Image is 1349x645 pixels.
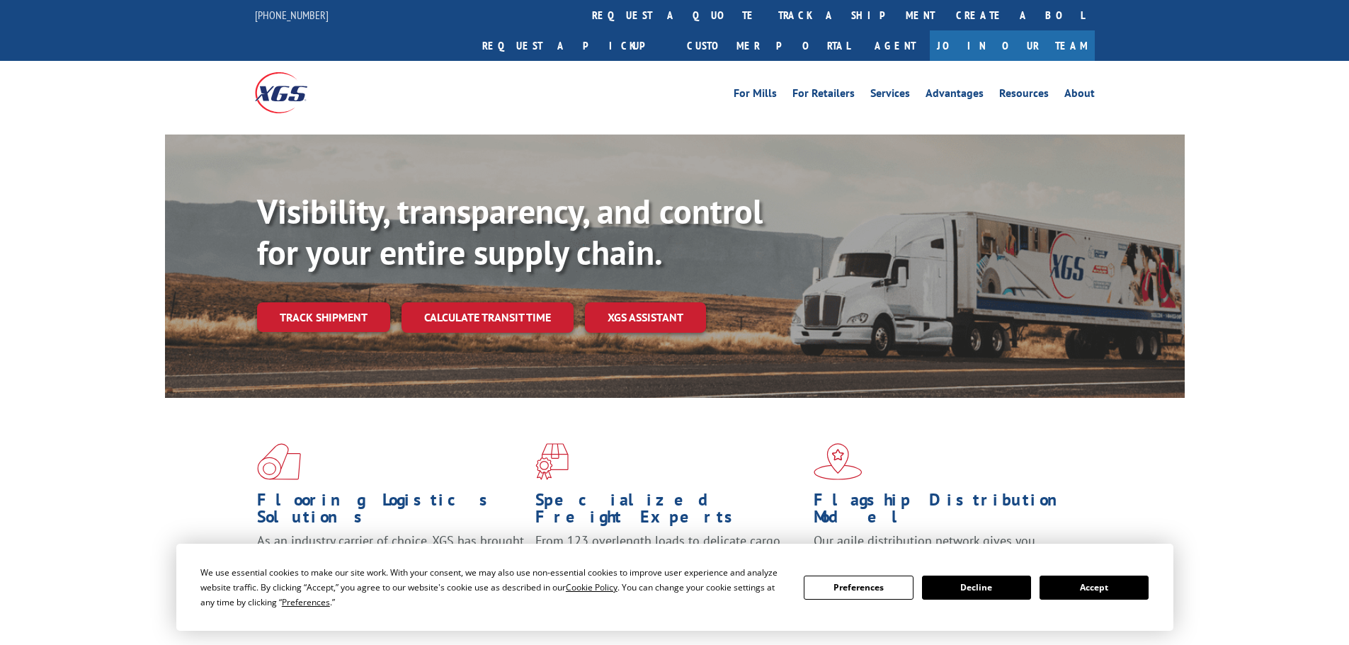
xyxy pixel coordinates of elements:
[535,443,569,480] img: xgs-icon-focused-on-flooring-red
[566,581,617,593] span: Cookie Policy
[1064,88,1095,103] a: About
[860,30,930,61] a: Agent
[257,491,525,532] h1: Flooring Logistics Solutions
[814,491,1081,532] h1: Flagship Distribution Model
[257,443,301,480] img: xgs-icon-total-supply-chain-intelligence-red
[535,491,803,532] h1: Specialized Freight Experts
[804,576,913,600] button: Preferences
[200,565,787,610] div: We use essential cookies to make our site work. With your consent, we may also use non-essential ...
[926,88,984,103] a: Advantages
[257,302,390,332] a: Track shipment
[282,596,330,608] span: Preferences
[535,532,803,595] p: From 123 overlength loads to delicate cargo, our experienced staff knows the best way to move you...
[402,302,574,333] a: Calculate transit time
[814,532,1074,566] span: Our agile distribution network gives you nationwide inventory management on demand.
[255,8,329,22] a: [PHONE_NUMBER]
[176,544,1173,631] div: Cookie Consent Prompt
[922,576,1031,600] button: Decline
[734,88,777,103] a: For Mills
[257,532,524,583] span: As an industry carrier of choice, XGS has brought innovation and dedication to flooring logistics...
[257,189,763,274] b: Visibility, transparency, and control for your entire supply chain.
[999,88,1049,103] a: Resources
[870,88,910,103] a: Services
[814,443,863,480] img: xgs-icon-flagship-distribution-model-red
[792,88,855,103] a: For Retailers
[585,302,706,333] a: XGS ASSISTANT
[1040,576,1149,600] button: Accept
[472,30,676,61] a: Request a pickup
[930,30,1095,61] a: Join Our Team
[676,30,860,61] a: Customer Portal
